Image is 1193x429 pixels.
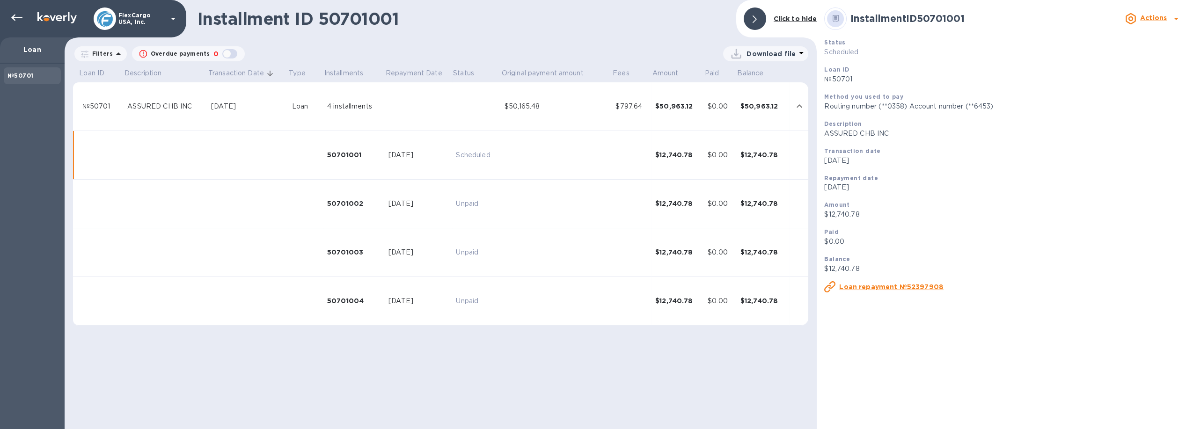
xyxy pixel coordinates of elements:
[388,296,448,306] div: [DATE]
[652,68,679,78] p: Amount
[740,247,785,257] div: $12,740.78
[613,68,629,78] p: Fees
[151,50,210,58] p: Overdue payments
[708,199,733,209] div: $0.00
[327,150,381,160] div: 50701001
[82,102,120,111] div: №50701
[456,296,497,306] p: Unpaid
[324,68,364,78] p: Installments
[824,74,1186,84] p: №50701
[655,247,700,257] div: $12,740.78
[327,247,381,257] div: 50701003
[388,150,448,160] div: [DATE]
[453,68,474,78] p: Status
[502,68,584,78] p: Original payment amount
[708,150,733,160] div: $0.00
[456,150,497,160] p: Scheduled
[824,182,1186,192] p: [DATE]
[824,156,1186,166] p: [DATE]
[289,68,318,78] span: Type
[824,93,903,100] b: Method you used to pay
[327,102,381,111] div: 4 installments
[824,210,1186,219] p: $12,740.78
[824,255,850,262] b: Balance
[198,9,729,29] h1: Installment ID 50701001
[824,237,1186,247] p: $0.00
[124,68,174,78] span: Description
[824,228,839,235] b: Paid
[505,102,608,111] div: $50,165.48
[127,102,204,111] div: ASSURED CHB INC
[705,68,732,78] span: Paid
[740,296,785,305] div: $12,740.78
[208,68,264,78] p: Transaction Date
[388,199,448,209] div: [DATE]
[124,68,161,78] p: Description
[824,147,880,154] b: Transaction date
[737,68,763,78] p: Balance
[824,120,862,127] b: Description
[211,102,284,111] div: [DATE]
[708,296,733,306] div: $0.00
[327,199,381,208] div: 50701002
[79,68,104,78] p: Loan ID
[747,49,796,58] p: Download file
[7,72,33,79] b: №50701
[292,102,320,111] div: Loan
[705,68,719,78] p: Paid
[708,247,733,257] div: $0.00
[824,102,1186,111] p: Routing number (**0358) Account number (**6453)
[740,150,785,160] div: $12,740.78
[824,66,849,73] b: Loan ID
[824,264,1186,274] p: $12,740.78
[613,68,642,78] span: Fees
[655,296,700,305] div: $12,740.78
[7,45,57,54] p: Loan
[132,46,245,61] button: Overdue payments0
[652,68,691,78] span: Amount
[850,13,964,24] b: Installment ID 50701001
[824,47,1186,57] p: Scheduled
[289,68,306,78] p: Type
[456,199,497,209] p: Unpaid
[740,199,785,208] div: $12,740.78
[839,283,944,291] u: Loan repayment №52397908
[615,102,648,111] div: $797.64
[655,199,700,208] div: $12,740.78
[386,68,442,78] p: Repayment Date
[792,99,806,113] button: expand row
[824,39,845,46] b: Status
[502,68,596,78] span: Original payment amount
[824,129,1186,138] p: ASSURED CHB INC
[324,68,376,78] span: Installments
[774,15,817,22] b: Click to hide
[213,49,219,59] p: 0
[388,247,448,257] div: [DATE]
[737,68,776,78] span: Balance
[740,102,785,111] div: $50,963.12
[88,50,113,58] p: Filters
[655,150,700,160] div: $12,740.78
[37,12,77,23] img: Logo
[79,68,117,78] span: Loan ID
[824,201,849,208] b: Amount
[456,247,497,257] p: Unpaid
[118,12,165,25] p: FlexCargo USA, Inc.
[327,296,381,305] div: 50701004
[655,102,700,111] div: $50,963.12
[1140,14,1167,22] b: Actions
[208,68,276,78] span: Transaction Date
[824,175,878,182] b: Repayment date
[708,102,733,111] div: $0.00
